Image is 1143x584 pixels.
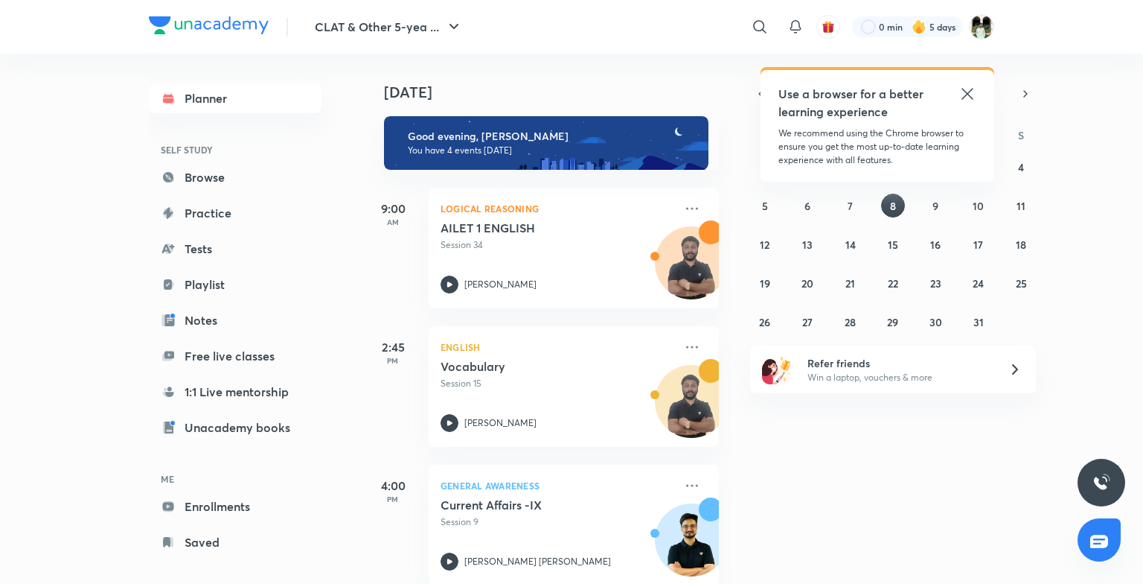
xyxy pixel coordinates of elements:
img: Company Logo [149,16,269,34]
h6: SELF STUDY [149,137,321,162]
img: Avatar [656,235,727,306]
p: Session 9 [441,515,674,529]
button: CLAT & Other 5-yea ... [306,12,472,42]
button: October 21, 2025 [839,271,862,295]
a: Enrollments [149,492,321,521]
h5: 9:00 [363,200,423,218]
abbr: Saturday [1018,128,1024,142]
button: October 25, 2025 [1009,271,1033,295]
h5: 4:00 [363,477,423,495]
p: You have 4 events [DATE] [408,145,695,156]
img: streak [912,19,926,34]
h6: Refer friends [807,355,990,371]
abbr: October 31, 2025 [973,315,984,329]
h5: Use a browser for a better learning experience [778,85,926,121]
abbr: October 7, 2025 [848,199,853,213]
p: Session 34 [441,238,674,252]
abbr: October 27, 2025 [802,315,813,329]
a: Tests [149,234,321,264]
p: [PERSON_NAME] [464,416,537,430]
button: October 7, 2025 [839,194,862,218]
button: October 4, 2025 [1009,155,1033,179]
button: October 14, 2025 [839,232,862,256]
abbr: October 29, 2025 [887,315,898,329]
p: [PERSON_NAME] [PERSON_NAME] [464,555,611,568]
button: October 22, 2025 [881,271,905,295]
abbr: October 12, 2025 [760,238,769,252]
abbr: October 16, 2025 [930,238,941,252]
abbr: October 20, 2025 [801,276,813,291]
a: Playlist [149,270,321,299]
abbr: October 28, 2025 [845,315,856,329]
button: October 10, 2025 [967,194,990,218]
abbr: October 15, 2025 [888,238,898,252]
h4: [DATE] [384,83,734,101]
a: Saved [149,527,321,557]
button: October 28, 2025 [839,310,862,334]
abbr: October 11, 2025 [1016,199,1025,213]
h6: Good evening, [PERSON_NAME] [408,130,695,143]
abbr: October 25, 2025 [1016,276,1027,291]
abbr: October 19, 2025 [760,276,770,291]
a: Free live classes [149,341,321,371]
abbr: October 22, 2025 [888,276,898,291]
abbr: October 21, 2025 [845,276,855,291]
abbr: October 30, 2025 [929,315,942,329]
button: October 20, 2025 [795,271,819,295]
img: referral [762,355,792,384]
p: General Awareness [441,477,674,495]
a: Unacademy books [149,413,321,442]
button: October 15, 2025 [881,232,905,256]
button: October 23, 2025 [923,271,947,295]
button: October 9, 2025 [923,194,947,218]
abbr: October 10, 2025 [973,199,984,213]
img: amit [969,14,994,39]
h5: Current Affairs -IX [441,498,626,512]
button: October 18, 2025 [1009,232,1033,256]
abbr: October 8, 2025 [890,199,896,213]
abbr: October 6, 2025 [804,199,810,213]
h5: 2:45 [363,338,423,356]
abbr: October 9, 2025 [932,199,938,213]
img: Avatar [656,373,727,445]
abbr: October 24, 2025 [973,276,984,291]
button: October 24, 2025 [967,271,990,295]
h5: AILET 1 ENGLISH [441,220,626,235]
button: October 31, 2025 [967,310,990,334]
img: ttu [1092,474,1110,492]
button: October 27, 2025 [795,310,819,334]
p: Win a laptop, vouchers & more [807,371,990,384]
p: Session 15 [441,377,674,390]
a: 1:1 Live mentorship [149,377,321,407]
button: October 5, 2025 [753,194,777,218]
button: October 19, 2025 [753,271,777,295]
abbr: October 23, 2025 [930,276,941,291]
img: Avatar [656,512,727,583]
button: avatar [816,15,840,39]
button: October 6, 2025 [795,194,819,218]
abbr: October 26, 2025 [759,315,770,329]
a: Planner [149,83,321,113]
button: October 26, 2025 [753,310,777,334]
img: avatar [822,20,835,34]
p: AM [363,218,423,226]
a: Practice [149,198,321,228]
abbr: October 5, 2025 [762,199,768,213]
p: [PERSON_NAME] [464,278,537,291]
a: Company Logo [149,16,269,38]
p: PM [363,356,423,365]
a: Browse [149,162,321,192]
a: Notes [149,305,321,335]
button: October 12, 2025 [753,232,777,256]
p: English [441,338,674,356]
button: October 13, 2025 [795,232,819,256]
h5: Vocabulary [441,359,626,374]
abbr: October 14, 2025 [845,238,856,252]
button: October 8, 2025 [881,194,905,218]
abbr: October 13, 2025 [802,238,813,252]
button: October 30, 2025 [923,310,947,334]
img: evening [384,116,708,170]
p: We recommend using the Chrome browser to ensure you get the most up-to-date learning experience w... [778,127,976,167]
button: October 17, 2025 [967,232,990,256]
abbr: October 4, 2025 [1018,160,1024,174]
